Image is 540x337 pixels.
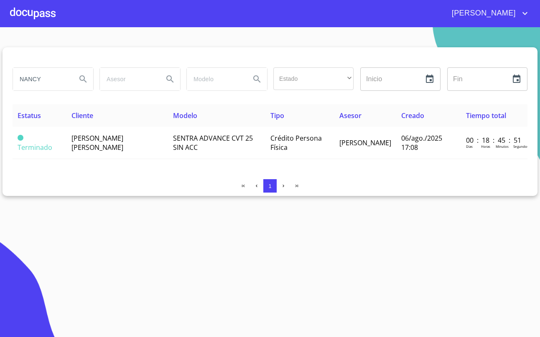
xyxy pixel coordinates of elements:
button: account of current user [446,7,530,20]
p: Dias [466,144,473,149]
span: Tiempo total [466,111,506,120]
span: [PERSON_NAME] [446,7,520,20]
input: search [100,68,157,90]
button: Search [247,69,267,89]
input: search [13,68,70,90]
button: 1 [263,179,277,193]
span: [PERSON_NAME] [339,138,391,147]
span: Estatus [18,111,41,120]
p: Segundos [513,144,529,149]
p: 00 : 18 : 45 : 51 [466,136,522,145]
p: Minutos [496,144,509,149]
span: Crédito Persona Física [270,134,322,152]
input: search [187,68,244,90]
button: Search [73,69,93,89]
div: ​ [273,67,354,90]
span: SENTRA ADVANCE CVT 25 SIN ACC [173,134,253,152]
span: Creado [401,111,424,120]
p: Horas [481,144,490,149]
span: 1 [268,183,271,189]
span: Modelo [173,111,197,120]
span: 06/ago./2025 17:08 [401,134,442,152]
span: Cliente [71,111,93,120]
span: Terminado [18,135,23,141]
span: [PERSON_NAME] [PERSON_NAME] [71,134,123,152]
span: Asesor [339,111,362,120]
span: Tipo [270,111,284,120]
span: Terminado [18,143,52,152]
button: Search [160,69,180,89]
